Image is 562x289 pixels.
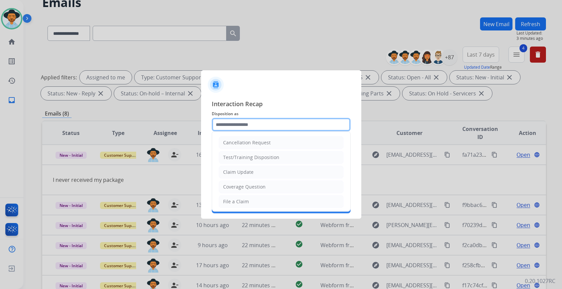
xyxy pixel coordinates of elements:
[223,154,279,161] div: Test/Training Disposition
[525,277,555,285] p: 0.20.1027RC
[223,139,271,146] div: Cancellation Request
[212,110,351,118] span: Disposition as
[208,77,224,93] img: contactIcon
[223,169,254,175] div: Claim Update
[212,99,351,110] span: Interaction Recap
[223,198,249,205] div: File a Claim
[223,184,266,190] div: Coverage Question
